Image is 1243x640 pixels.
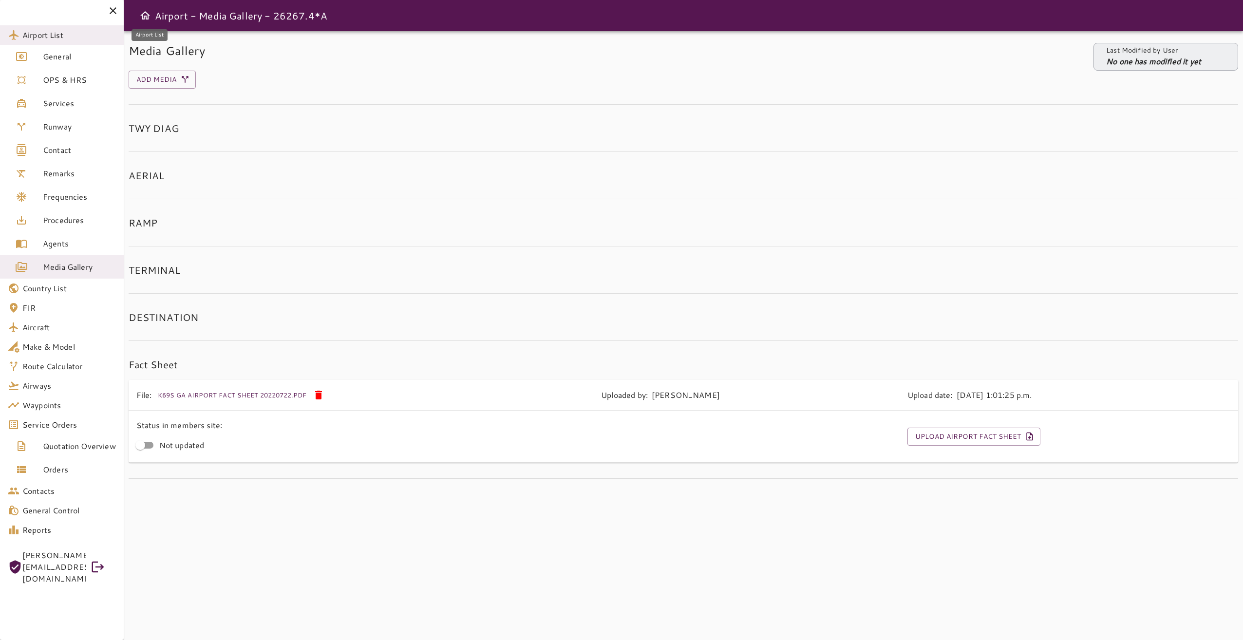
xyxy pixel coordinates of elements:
span: General [43,51,116,62]
button: Open drawer [135,6,155,25]
span: Frequencies [43,191,116,203]
span: Quotation Overview [43,440,116,452]
span: Airport List [22,29,116,41]
span: Service Orders [22,419,116,431]
div: Airport List [132,29,168,41]
span: OPS & HRS [43,74,116,86]
span: Not updated [159,439,205,451]
span: General Control [22,505,116,516]
h6: Upload date: [907,388,953,402]
h6: DESTINATION [129,309,1238,325]
span: Waypoints [22,399,116,411]
span: Make & Model [22,341,116,353]
p: Last Modified by User [1106,45,1201,56]
span: Aircraft [22,321,116,333]
h6: Fact Sheet [129,357,1238,372]
button: K69S GA Airport Fact Sheet 20220722.pdf [155,388,309,403]
button: Upload Airport Fact Sheet [907,428,1040,446]
span: Reports [22,524,116,536]
p: [DATE] 1:01:25 p.m. [957,389,1032,401]
h6: File: [136,388,152,402]
span: [PERSON_NAME][EMAIL_ADDRESS][DOMAIN_NAME] [22,549,86,584]
span: Media Gallery [43,261,116,273]
span: Country List [22,282,116,294]
h6: AERIAL [129,168,1238,183]
span: Procedures [43,214,116,226]
h6: Airport - Media Gallery - 26267.4*A [155,8,327,23]
h6: TWY DIAG [129,120,1238,136]
h6: RAMP [129,215,1238,230]
p: No one has modified it yet [1106,56,1201,67]
p: [PERSON_NAME] [652,389,720,401]
span: FIR [22,302,116,314]
span: Contact [43,144,116,156]
span: Agents [43,238,116,249]
span: Services [43,97,116,109]
span: Remarks [43,168,116,179]
span: Airways [22,380,116,392]
button: Add Media [129,71,196,89]
h5: Media Gallery [129,43,205,71]
span: Orders [43,464,116,475]
h6: Uploaded by: [601,388,648,402]
span: Runway [43,121,116,132]
h6: Status in members site: [136,418,585,432]
span: Route Calculator [22,360,116,372]
h6: TERMINAL [129,262,1238,278]
span: Contacts [22,485,116,497]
